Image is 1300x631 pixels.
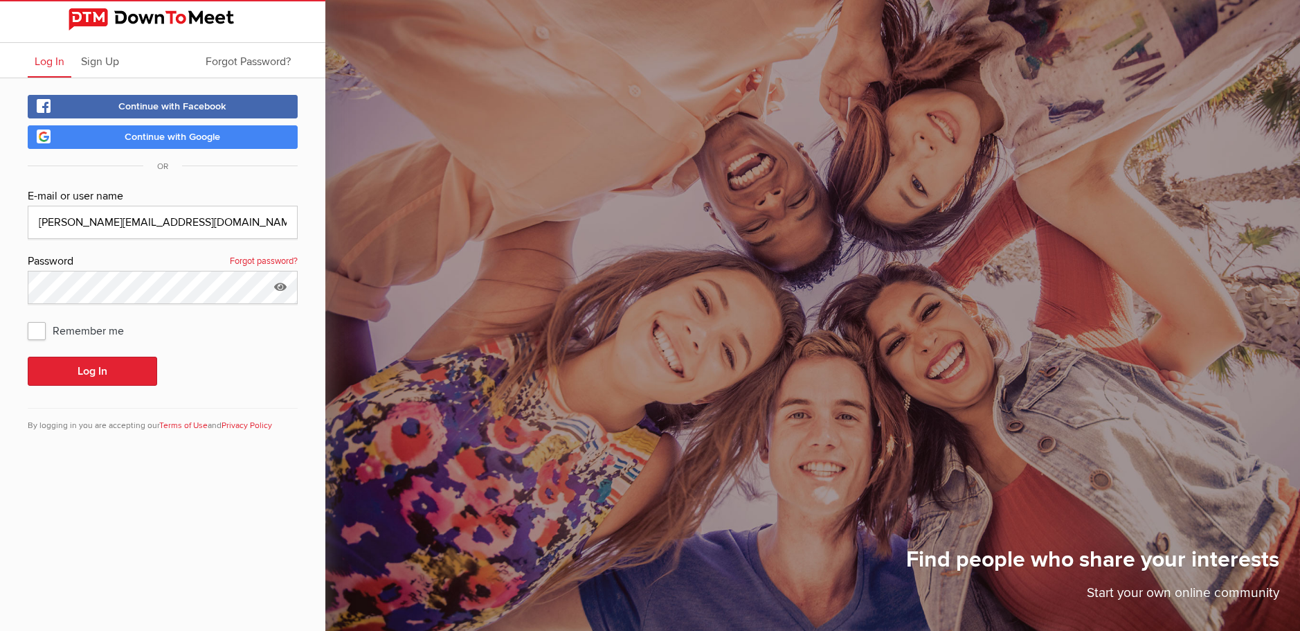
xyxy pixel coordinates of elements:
[222,420,272,431] a: Privacy Policy
[28,95,298,118] a: Continue with Facebook
[81,55,119,69] span: Sign Up
[28,125,298,149] a: Continue with Google
[69,8,257,30] img: DownToMeet
[35,55,64,69] span: Log In
[125,131,220,143] span: Continue with Google
[118,100,226,112] span: Continue with Facebook
[74,43,126,78] a: Sign Up
[28,408,298,432] div: By logging in you are accepting our and
[143,161,182,172] span: OR
[28,43,71,78] a: Log In
[906,583,1279,610] p: Start your own online community
[28,253,298,271] div: Password
[159,420,208,431] a: Terms of Use
[206,55,291,69] span: Forgot Password?
[28,188,298,206] div: E-mail or user name
[906,546,1279,583] h1: Find people who share your interests
[28,206,298,239] input: Email@address.com
[230,253,298,271] a: Forgot password?
[28,357,157,386] button: Log In
[199,43,298,78] a: Forgot Password?
[28,318,138,343] span: Remember me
